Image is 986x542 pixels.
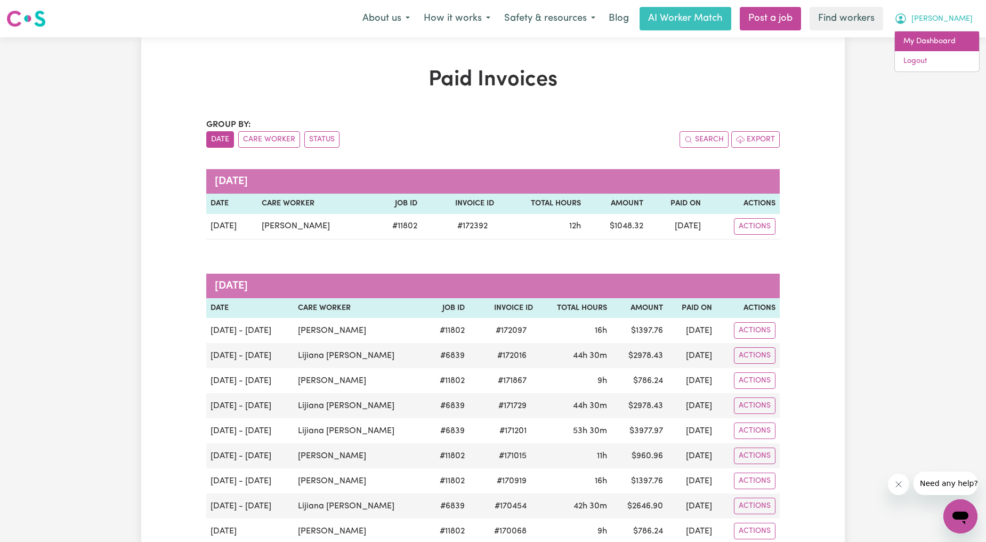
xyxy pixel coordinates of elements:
td: Lijiana [PERSON_NAME] [294,418,426,443]
a: AI Worker Match [640,7,731,30]
button: sort invoices by paid status [304,131,340,148]
button: Actions [734,397,775,414]
td: [DATE] - [DATE] [206,393,294,418]
td: [DATE] [667,418,716,443]
span: # 172016 [491,349,533,362]
td: [DATE] [667,318,716,343]
td: [DATE] - [DATE] [206,368,294,393]
th: Invoice ID [422,194,498,214]
button: About us [355,7,417,30]
iframe: Button to launch messaging window [943,499,977,533]
td: [PERSON_NAME] [294,318,426,343]
td: $ 2646.90 [611,493,667,519]
span: 53 hours 30 minutes [573,427,607,435]
td: [PERSON_NAME] [294,468,426,493]
button: Actions [734,218,775,235]
button: Export [731,131,780,148]
th: Paid On [648,194,705,214]
td: # 6839 [426,418,469,443]
span: # 171729 [492,400,533,412]
th: Total Hours [537,298,611,318]
td: [PERSON_NAME] [294,368,426,393]
a: My Dashboard [895,31,979,52]
th: Date [206,194,257,214]
td: # 11802 [426,318,469,343]
td: [DATE] [667,343,716,368]
th: Actions [716,298,780,318]
a: Post a job [740,7,801,30]
span: 44 hours 30 minutes [573,352,607,360]
a: Careseekers logo [6,6,46,31]
span: Group by: [206,121,251,129]
th: Care Worker [294,298,426,318]
td: Lijiana [PERSON_NAME] [294,343,426,368]
th: Job ID [371,194,422,214]
button: Actions [734,322,775,339]
button: Actions [734,448,775,464]
td: # 6839 [426,493,469,519]
span: # 170068 [488,525,533,538]
td: [DATE] - [DATE] [206,418,294,443]
td: $ 786.24 [611,368,667,393]
button: How it works [417,7,497,30]
td: $ 1397.76 [611,468,667,493]
td: [DATE] - [DATE] [206,318,294,343]
button: Actions [734,347,775,364]
span: 16 hours [595,326,607,335]
td: [DATE] [667,443,716,468]
th: Amount [611,298,667,318]
span: 44 hours 30 minutes [573,402,607,410]
td: [DATE] [206,214,257,240]
td: [DATE] - [DATE] [206,493,294,519]
td: $ 960.96 [611,443,667,468]
span: 9 hours [597,527,607,536]
img: Careseekers logo [6,9,46,28]
td: Lijiana [PERSON_NAME] [294,393,426,418]
td: [DATE] [667,368,716,393]
a: Blog [602,7,635,30]
th: Care Worker [257,194,371,214]
button: My Account [887,7,980,30]
th: Job ID [426,298,469,318]
td: [PERSON_NAME] [257,214,371,240]
caption: [DATE] [206,169,780,194]
td: # 11802 [426,443,469,468]
td: [DATE] [667,393,716,418]
button: sort invoices by care worker [238,131,300,148]
a: Logout [895,51,979,71]
span: # 171015 [492,450,533,463]
td: $ 1397.76 [611,318,667,343]
th: Amount [585,194,648,214]
th: Date [206,298,294,318]
caption: [DATE] [206,274,780,298]
td: [DATE] - [DATE] [206,343,294,368]
button: Actions [734,498,775,514]
h1: Paid Invoices [206,67,780,93]
span: # 172392 [451,220,494,233]
td: [DATE] [648,214,705,240]
button: Search [680,131,729,148]
div: My Account [894,31,980,72]
td: $ 3977.97 [611,418,667,443]
iframe: Message from company [914,472,977,495]
th: Actions [705,194,780,214]
span: # 171867 [491,374,533,387]
td: $ 1048.32 [585,214,648,240]
th: Invoice ID [469,298,537,318]
td: # 11802 [426,368,469,393]
span: 12 hours [569,222,581,230]
button: sort invoices by date [206,131,234,148]
span: 9 hours [597,377,607,385]
button: Actions [734,423,775,439]
span: 16 hours [595,477,607,485]
span: # 170454 [488,500,533,513]
th: Total Hours [498,194,585,214]
td: $ 2978.43 [611,343,667,368]
td: [DATE] [667,468,716,493]
td: Lijiana [PERSON_NAME] [294,493,426,519]
iframe: Close message [888,474,909,495]
span: [PERSON_NAME] [911,13,973,25]
td: [DATE] - [DATE] [206,443,294,468]
td: # 6839 [426,343,469,368]
button: Actions [734,372,775,389]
